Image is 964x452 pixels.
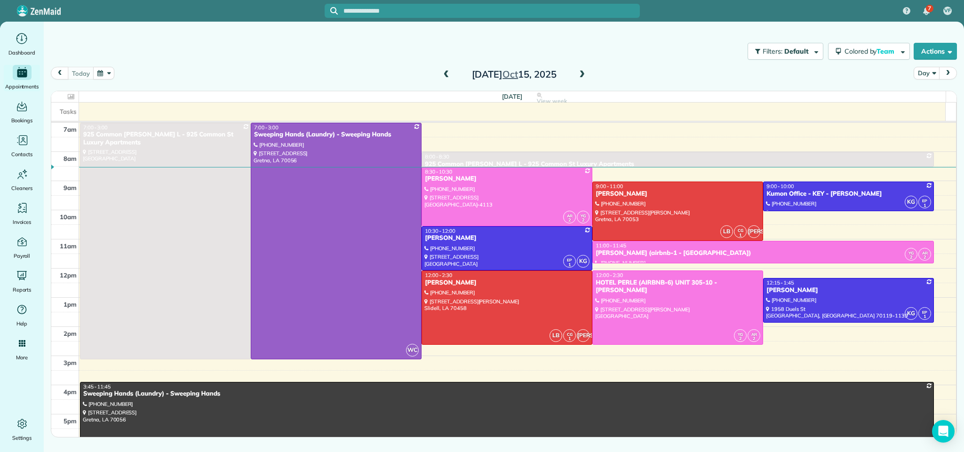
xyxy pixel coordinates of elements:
svg: Focus search [330,7,338,15]
div: Open Intercom Messenger [932,420,955,443]
button: next [939,67,957,79]
button: prev [51,67,69,79]
span: Cleaners [11,183,32,193]
span: LB [550,329,562,342]
small: 2 [564,216,575,225]
div: [PERSON_NAME] (airbnb-1 - [GEOGRAPHIC_DATA]) [595,249,931,257]
a: Bookings [4,99,40,125]
span: Default [784,47,809,56]
div: Sweeping Hands (Laundry) - Sweeping Hands [254,131,419,139]
span: Bookings [11,116,33,125]
span: View week [537,97,567,105]
span: 11:00 - 11:45 [596,242,626,249]
span: 12:15 - 1:45 [766,279,794,286]
span: Payroll [14,251,31,261]
span: 7 [928,5,931,12]
span: CG [567,332,573,337]
small: 2 [919,253,931,262]
small: 1 [564,261,575,270]
a: Reports [4,268,40,294]
div: 925 Common [PERSON_NAME] L - 925 Common St Luxury Apartments [424,160,931,168]
div: [PERSON_NAME] [766,286,931,294]
span: EP [922,198,927,203]
div: Sweeping Hands (Laundry) - Sweeping Hands [83,390,931,398]
span: Settings [12,433,32,443]
span: 8am [64,155,77,162]
span: LB [720,225,733,238]
span: YG [908,250,914,255]
a: Help [4,302,40,328]
span: KG [577,255,590,268]
a: Payroll [4,234,40,261]
span: VF [944,7,951,15]
span: 3pm [64,359,77,366]
button: Focus search [325,7,338,15]
a: Contacts [4,133,40,159]
span: AR [567,213,573,218]
small: 1 [919,312,931,321]
small: 2 [748,334,760,343]
span: Tasks [60,108,77,115]
a: Invoices [4,200,40,227]
span: Appointments [5,82,39,91]
button: Day [914,67,940,79]
div: Kumon Office - KEY - [PERSON_NAME] [766,190,931,198]
span: 1pm [64,301,77,308]
span: 12:00 - 2:30 [425,272,452,278]
span: AR [922,250,928,255]
span: 7am [64,126,77,133]
a: Dashboard [4,31,40,57]
a: Appointments [4,65,40,91]
button: today [68,67,94,79]
span: Oct [502,68,518,80]
small: 1 [919,201,931,210]
span: 7:00 - 3:00 [254,124,279,131]
span: EP [922,309,927,315]
span: 10am [60,213,77,221]
span: 4pm [64,388,77,396]
span: Colored by [844,47,898,56]
span: CG [738,228,743,233]
a: Cleaners [4,167,40,193]
span: Invoices [13,217,32,227]
span: 10:30 - 12:00 [425,228,455,234]
small: 2 [905,253,917,262]
span: More [16,353,28,362]
a: Settings [4,416,40,443]
div: 7 unread notifications [916,1,936,22]
span: 8:30 - 10:30 [425,168,452,175]
span: Filters: [763,47,782,56]
div: [PERSON_NAME] [595,190,760,198]
span: [PERSON_NAME] [748,225,760,238]
small: 1 [734,231,746,240]
span: [PERSON_NAME] [577,329,590,342]
span: 12pm [60,271,77,279]
span: EP [567,257,572,262]
span: KG [905,307,917,320]
span: Reports [13,285,32,294]
span: 2pm [64,330,77,337]
span: Help [16,319,28,328]
small: 2 [577,216,589,225]
button: Colored byTeam [828,43,910,60]
span: 12:00 - 2:30 [596,272,623,278]
button: Actions [914,43,957,60]
span: 3:45 - 11:45 [83,383,111,390]
span: 9:00 - 10:00 [766,183,794,190]
span: YG [581,213,586,218]
span: Team [876,47,896,56]
span: 8:00 - 8:30 [425,153,449,160]
span: Contacts [11,150,32,159]
div: HOTEL PERLE (AIRBNB-6) UNIT 305-10 - [PERSON_NAME] [595,279,760,295]
span: Dashboard [8,48,35,57]
span: [DATE] [502,93,522,100]
small: 1 [564,334,575,343]
span: YG [738,332,743,337]
span: 11am [60,242,77,250]
small: 2 [734,334,746,343]
span: KG [905,196,917,208]
span: 9:00 - 11:00 [596,183,623,190]
h2: [DATE] 15, 2025 [455,69,573,79]
a: Filters: Default [743,43,823,60]
span: 5pm [64,417,77,425]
